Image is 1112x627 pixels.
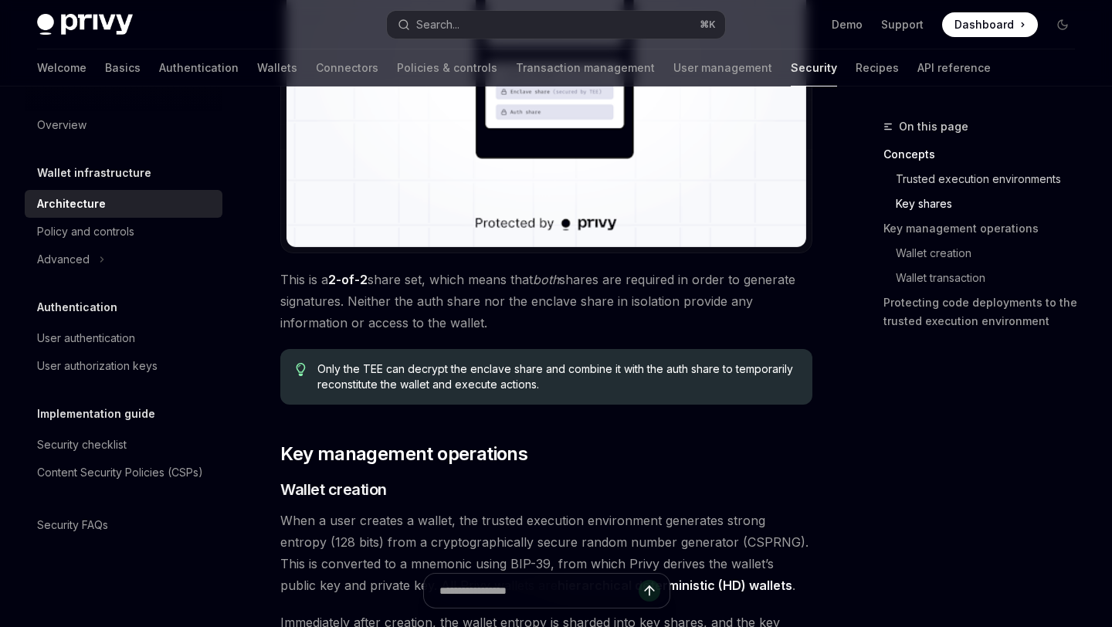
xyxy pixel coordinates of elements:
img: dark logo [37,14,133,36]
a: Wallets [257,49,297,86]
a: Wallet creation [896,241,1087,266]
a: Security checklist [25,431,222,459]
h5: Authentication [37,298,117,317]
a: Wallet transaction [896,266,1087,290]
a: Key shares [896,191,1087,216]
span: Only the TEE can decrypt the enclave share and combine it with the auth share to temporarily reco... [317,361,797,392]
a: Protecting code deployments to the trusted execution environment [883,290,1087,334]
a: Policy and controls [25,218,222,246]
a: Connectors [316,49,378,86]
a: Welcome [37,49,86,86]
a: Trusted execution environments [896,167,1087,191]
a: Recipes [856,49,899,86]
a: Authentication [159,49,239,86]
span: ⌘ K [700,19,716,31]
div: User authorization keys [37,357,158,375]
div: Policy and controls [37,222,134,241]
a: Dashboard [942,12,1038,37]
div: Security FAQs [37,516,108,534]
a: User authentication [25,324,222,352]
a: Security [791,49,837,86]
a: Support [881,17,924,32]
a: Policies & controls [397,49,497,86]
div: Advanced [37,250,90,269]
a: API reference [917,49,991,86]
svg: Tip [296,363,307,377]
a: Content Security Policies (CSPs) [25,459,222,486]
div: Content Security Policies (CSPs) [37,463,203,482]
div: User authentication [37,329,135,347]
a: Key management operations [883,216,1087,241]
span: On this page [899,117,968,136]
h5: Implementation guide [37,405,155,423]
em: both [533,272,559,287]
a: Demo [832,17,863,32]
span: Key management operations [280,442,527,466]
button: Search...⌘K [387,11,724,39]
a: Architecture [25,190,222,218]
div: Architecture [37,195,106,213]
span: Wallet creation [280,479,387,500]
div: Search... [416,15,459,34]
a: Concepts [883,142,1087,167]
button: Send message [639,580,660,602]
a: User authorization keys [25,352,222,380]
div: Overview [37,116,86,134]
span: Dashboard [954,17,1014,32]
a: Overview [25,111,222,139]
a: Transaction management [516,49,655,86]
a: Security FAQs [25,511,222,539]
button: Toggle dark mode [1050,12,1075,37]
span: When a user creates a wallet, the trusted execution environment generates strong entropy (128 bit... [280,510,812,596]
a: User management [673,49,772,86]
strong: 2-of-2 [328,272,368,287]
div: Security checklist [37,436,127,454]
h5: Wallet infrastructure [37,164,151,182]
a: Basics [105,49,141,86]
span: This is a share set, which means that shares are required in order to generate signatures. Neithe... [280,269,812,334]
